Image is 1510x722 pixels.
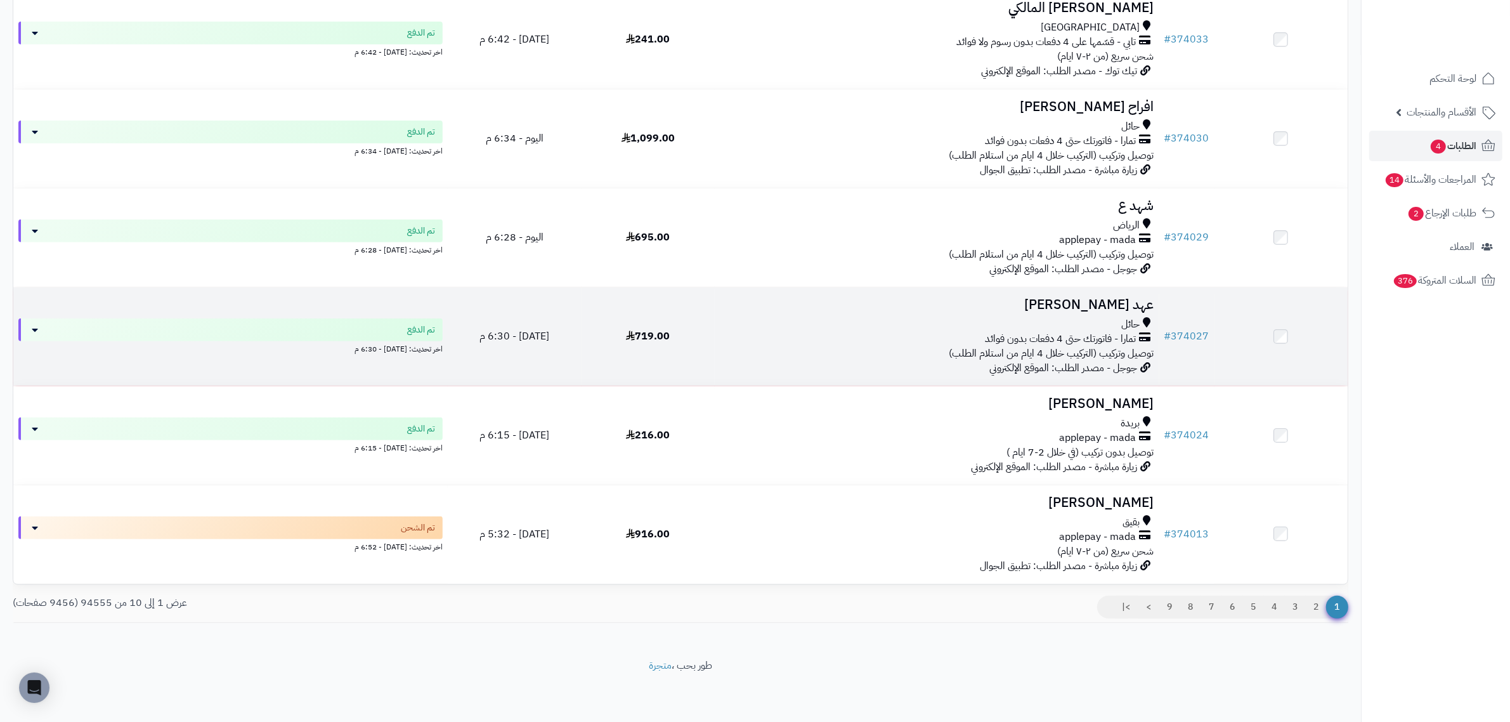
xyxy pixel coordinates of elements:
[19,673,49,703] div: Open Intercom Messenger
[1407,103,1476,121] span: الأقسام والمنتجات
[18,143,443,157] div: اخر تحديث: [DATE] - 6:34 م
[407,225,435,237] span: تم الدفع
[1242,596,1264,619] a: 5
[1326,596,1348,619] span: 1
[1122,119,1140,134] span: حائل
[1424,14,1498,41] img: logo-2.png
[649,658,672,673] a: متجرة
[622,131,675,146] span: 1,099.00
[479,32,549,47] span: [DATE] - 6:42 م
[1201,596,1222,619] a: 7
[720,496,1154,510] h3: [PERSON_NAME]
[720,199,1154,213] h3: شهد ع
[1305,596,1327,619] a: 2
[1369,232,1502,262] a: العملاء
[1164,329,1171,344] span: #
[972,459,1138,475] span: زيارة مباشرة - مصدر الطلب: الموقع الإلكتروني
[986,332,1136,346] span: تمارا - فاتورتك حتى 4 دفعات بدون فوائد
[626,32,670,47] span: 241.00
[18,242,443,256] div: اخر تحديث: [DATE] - 6:28 م
[626,230,670,245] span: 695.00
[1164,32,1171,47] span: #
[1180,596,1201,619] a: 8
[1263,596,1285,619] a: 4
[1041,20,1140,35] span: [GEOGRAPHIC_DATA]
[1122,317,1140,332] span: حائل
[1369,164,1502,195] a: المراجعات والأسئلة14
[1164,32,1209,47] a: #374033
[407,324,435,336] span: تم الدفع
[1164,527,1171,542] span: #
[1060,233,1136,247] span: applepay - mada
[18,440,443,454] div: اخر تحديث: [DATE] - 6:15 م
[986,134,1136,148] span: تمارا - فاتورتك حتى 4 دفعات بدون فوائد
[949,247,1154,262] span: توصيل وتركيب (التركيب خلال 4 ايام من استلام الطلب)
[720,1,1154,15] h3: [PERSON_NAME] المالكي
[479,527,549,542] span: [DATE] - 5:32 م
[1284,596,1306,619] a: 3
[1164,329,1209,344] a: #374027
[1164,428,1209,443] a: #374024
[1164,131,1171,146] span: #
[1138,596,1159,619] a: >
[1369,198,1502,228] a: طلبات الإرجاع2
[1408,206,1424,221] span: 2
[990,360,1138,376] span: جوجل - مصدر الطلب: الموقع الإلكتروني
[1393,272,1476,289] span: السلات المتروكة
[486,131,543,146] span: اليوم - 6:34 م
[980,162,1138,178] span: زيارة مباشرة - مصدر الطلب: تطبيق الجوال
[1450,238,1474,256] span: العملاء
[407,423,435,435] span: تم الدفع
[1430,139,1447,154] span: 4
[479,428,549,443] span: [DATE] - 6:15 م
[1164,230,1171,245] span: #
[1407,204,1476,222] span: طلبات الإرجاع
[720,298,1154,312] h3: عهد [PERSON_NAME]
[1060,431,1136,445] span: applepay - mada
[1384,171,1476,188] span: المراجعات والأسئلة
[1164,428,1171,443] span: #
[1164,230,1209,245] a: #374029
[1221,596,1243,619] a: 6
[1429,137,1476,155] span: الطلبات
[479,329,549,344] span: [DATE] - 6:30 م
[486,230,543,245] span: اليوم - 6:28 م
[1369,63,1502,94] a: لوحة التحكم
[949,148,1154,163] span: توصيل وتركيب (التركيب خلال 4 ايام من استلام الطلب)
[1369,265,1502,296] a: السلات المتروكة376
[982,63,1138,79] span: تيك توك - مصدر الطلب: الموقع الإلكتروني
[407,27,435,39] span: تم الدفع
[18,44,443,58] div: اخر تحديث: [DATE] - 6:42 م
[1121,416,1140,431] span: بريدة
[1164,131,1209,146] a: #374030
[3,596,680,610] div: عرض 1 إلى 10 من 94555 (9456 صفحات)
[720,100,1154,114] h3: افراح [PERSON_NAME]
[1058,544,1154,559] span: شحن سريع (من ٢-٧ ايام)
[1393,273,1417,289] span: 376
[1114,596,1138,619] a: >|
[18,341,443,355] div: اخر تحديث: [DATE] - 6:30 م
[957,35,1136,49] span: تابي - قسّمها على 4 دفعات بدون رسوم ولا فوائد
[720,397,1154,411] h3: [PERSON_NAME]
[990,261,1138,277] span: جوجل - مصدر الطلب: الموقع الإلكتروني
[1385,173,1405,188] span: 14
[980,558,1138,574] span: زيارة مباشرة - مصدر الطلب: تطبيق الجوال
[1114,218,1140,233] span: الرياض
[626,329,670,344] span: 719.00
[1123,515,1140,530] span: بقيق
[626,527,670,542] span: 916.00
[407,126,435,138] span: تم الدفع
[626,428,670,443] span: 216.00
[401,522,435,534] span: تم الشحن
[949,346,1154,361] span: توصيل وتركيب (التركيب خلال 4 ايام من استلام الطلب)
[1164,527,1209,542] a: #374013
[1429,70,1476,88] span: لوحة التحكم
[1369,131,1502,161] a: الطلبات4
[1007,445,1154,460] span: توصيل بدون تركيب (في خلال 2-7 ايام )
[18,539,443,553] div: اخر تحديث: [DATE] - 6:52 م
[1159,596,1180,619] a: 9
[1060,530,1136,544] span: applepay - mada
[1058,49,1154,64] span: شحن سريع (من ٢-٧ ايام)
